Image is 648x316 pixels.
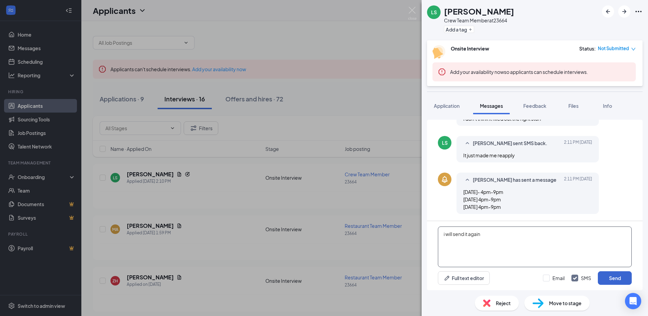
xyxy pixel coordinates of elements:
[625,293,641,309] div: Open Intercom Messenger
[441,175,449,183] svg: Bell
[438,271,490,285] button: Full text editorPen
[463,189,503,210] span: [DATE]- 4pm-9pm [DATE] 4pm-9pm [DATE] 4pm-9pm
[564,176,592,184] span: [DATE] 2:11 PM
[463,176,471,184] svg: SmallChevronUp
[444,275,450,281] svg: Pen
[468,27,472,32] svg: Plus
[431,9,437,16] div: LS
[604,7,612,16] svg: ArrowLeftNew
[618,5,630,18] button: ArrowRight
[450,68,504,75] button: Add your availability now
[444,17,514,24] div: Crew Team Member at 23664
[473,176,556,184] span: [PERSON_NAME] has sent a message
[631,47,636,52] span: down
[634,7,643,16] svg: Ellipses
[463,152,515,158] span: It just made me reapply
[473,139,547,147] span: [PERSON_NAME] sent SMS back.
[451,45,489,52] b: Onsite Interview
[444,26,474,33] button: PlusAdd a tag
[438,68,446,76] svg: Error
[549,299,582,307] span: Move to stage
[620,7,628,16] svg: ArrowRight
[598,271,632,285] button: Send
[603,103,612,109] span: Info
[602,5,614,18] button: ArrowLeftNew
[442,139,448,146] div: LS
[438,226,632,267] textarea: i will send it again
[523,103,546,109] span: Feedback
[496,299,511,307] span: Reject
[444,5,514,17] h1: [PERSON_NAME]
[450,69,588,75] span: so applicants can schedule interviews.
[434,103,460,109] span: Application
[568,103,579,109] span: Files
[463,139,471,147] svg: SmallChevronUp
[598,45,629,52] span: Not Submitted
[564,139,592,147] span: [DATE] 2:11 PM
[579,45,596,52] div: Status :
[480,103,503,109] span: Messages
